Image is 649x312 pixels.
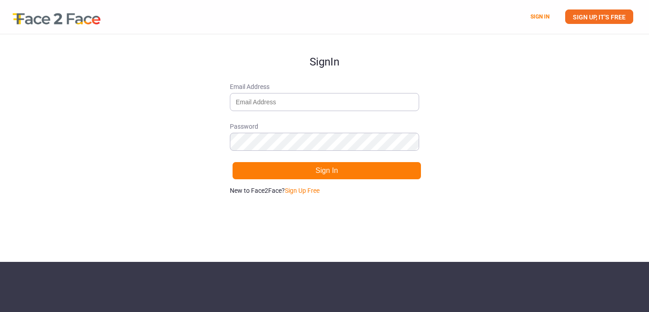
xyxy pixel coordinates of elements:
a: Sign Up Free [285,187,320,194]
input: Password [230,133,419,151]
a: SIGN UP, IT'S FREE [565,9,633,24]
p: New to Face2Face? [230,186,419,195]
h1: Sign In [230,34,419,68]
input: Email Address [230,93,419,111]
button: Sign In [232,162,421,180]
span: Password [230,122,419,131]
span: Email Address [230,82,419,91]
a: SIGN IN [530,14,549,20]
